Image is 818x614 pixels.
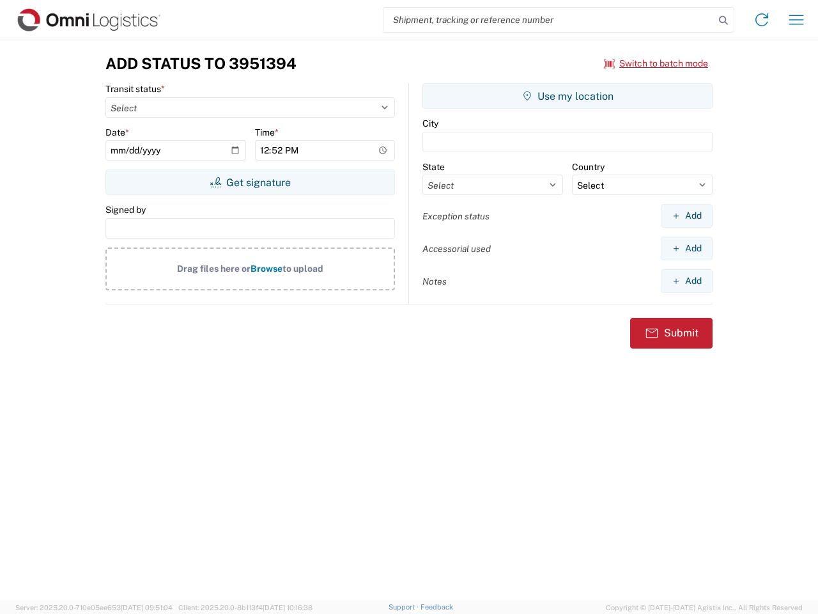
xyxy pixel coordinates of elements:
[121,604,173,611] span: [DATE] 09:51:04
[606,602,803,613] span: Copyright © [DATE]-[DATE] Agistix Inc., All Rights Reserved
[422,83,713,109] button: Use my location
[389,603,421,611] a: Support
[422,276,447,287] label: Notes
[422,161,445,173] label: State
[661,269,713,293] button: Add
[421,603,453,611] a: Feedback
[15,604,173,611] span: Server: 2025.20.0-710e05ee653
[282,264,323,274] span: to upload
[105,169,395,195] button: Get signature
[105,204,146,216] label: Signed by
[422,118,438,129] label: City
[178,604,313,611] span: Client: 2025.20.0-8b113f4
[105,127,129,138] label: Date
[572,161,605,173] label: Country
[177,264,251,274] span: Drag files here or
[263,604,313,611] span: [DATE] 10:16:38
[422,210,490,222] label: Exception status
[422,243,491,255] label: Accessorial used
[630,318,713,349] button: Submit
[255,127,279,138] label: Time
[105,54,297,73] h3: Add Status to 3951394
[604,53,708,74] button: Switch to batch mode
[383,8,714,32] input: Shipment, tracking or reference number
[105,83,165,95] label: Transit status
[251,264,282,274] span: Browse
[661,204,713,228] button: Add
[661,237,713,260] button: Add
